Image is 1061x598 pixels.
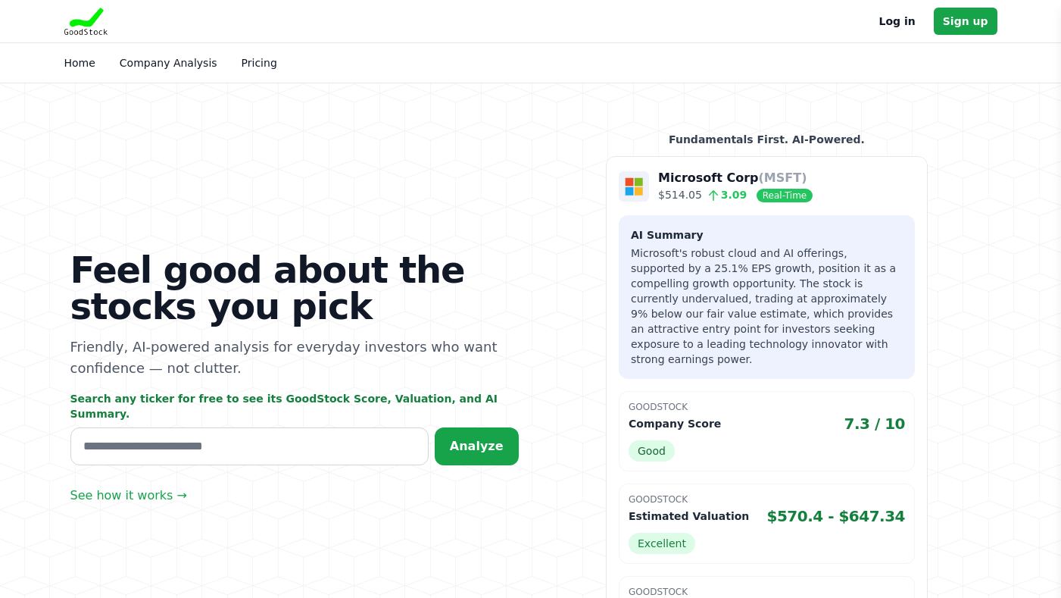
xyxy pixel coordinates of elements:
a: Log in [879,12,916,30]
p: Friendly, AI-powered analysis for everyday investors who want confidence — not clutter. [70,337,519,379]
img: Company Logo [619,171,649,202]
p: Fundamentals First. AI-Powered. [606,132,928,147]
p: Company Score [629,416,721,431]
a: See how it works → [70,487,187,505]
h1: Feel good about the stocks you pick [70,252,519,324]
a: Company Analysis [120,57,217,69]
p: GoodStock [629,586,905,598]
a: Home [64,57,95,69]
span: $570.4 - $647.34 [767,506,906,527]
p: Estimated Valuation [629,509,749,524]
p: GoodStock [629,401,905,413]
p: Search any ticker for free to see its GoodStock Score, Valuation, and AI Summary. [70,391,519,421]
span: Good [629,440,675,462]
p: Microsoft's robust cloud and AI offerings, supported by a 25.1% EPS growth, position it as a comp... [631,246,903,367]
span: Excellent [629,533,695,554]
span: Real-Time [757,189,813,202]
p: GoodStock [629,493,905,506]
p: $514.05 [658,187,813,203]
button: Analyze [435,427,519,465]
p: Microsoft Corp [658,169,813,187]
a: Sign up [934,8,997,35]
span: (MSFT) [759,171,807,185]
span: 7.3 / 10 [844,413,906,434]
span: 3.09 [702,189,747,201]
a: Pricing [242,57,277,69]
span: Analyze [450,439,504,453]
h3: AI Summary [631,227,903,243]
img: Goodstock Logo [64,8,108,35]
